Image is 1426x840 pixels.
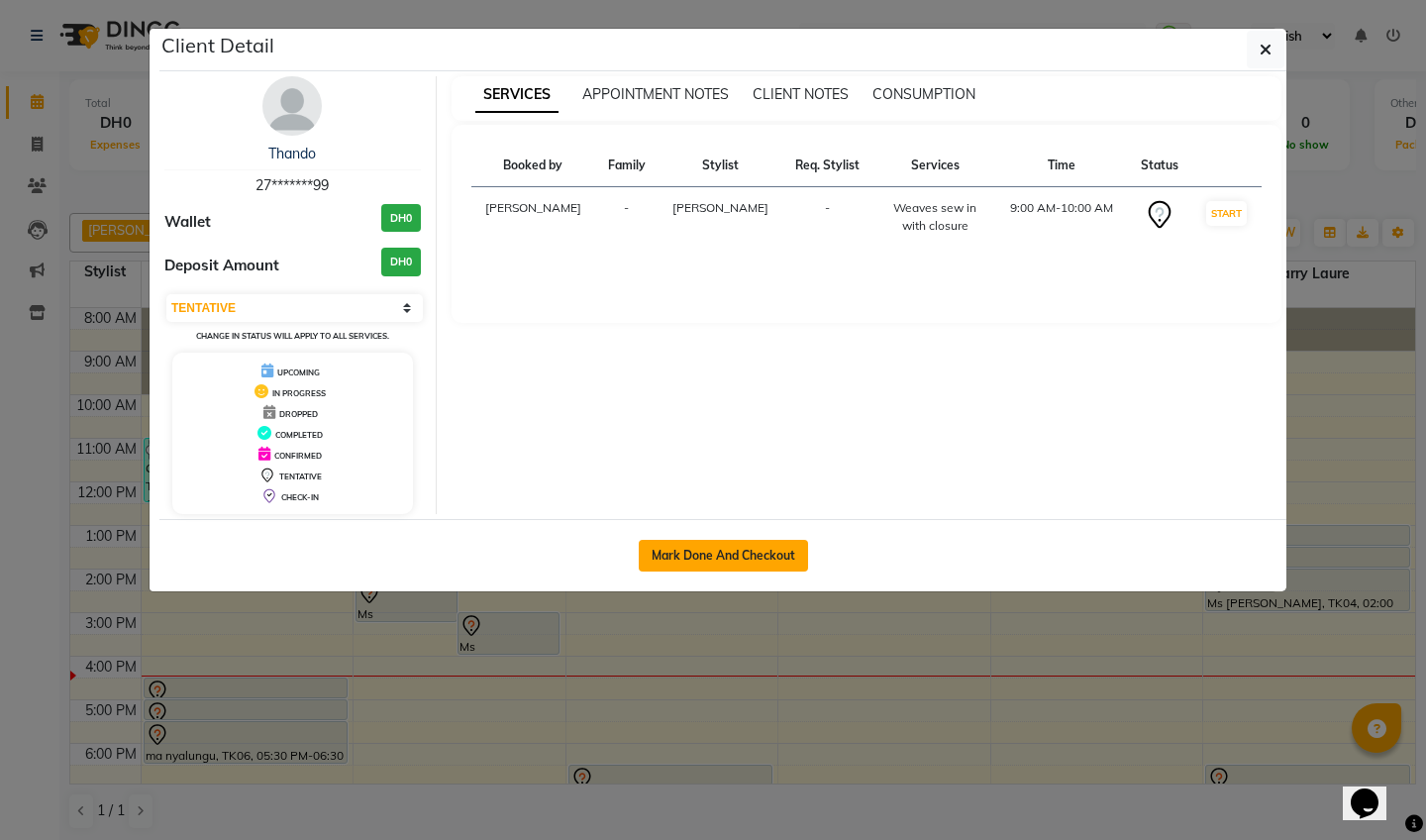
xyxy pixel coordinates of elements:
span: APPOINTMENT NOTES [582,85,729,103]
th: Stylist [659,145,782,187]
a: Thando [268,145,316,162]
span: Deposit Amount [164,255,279,277]
th: Req. Stylist [782,145,873,187]
span: CHECK-IN [281,492,319,502]
th: Booked by [471,145,595,187]
span: CONFIRMED [274,451,322,461]
span: UPCOMING [277,367,320,377]
button: START [1206,201,1247,226]
span: IN PROGRESS [272,388,326,398]
h3: DH0 [381,248,421,276]
span: CONSUMPTION [872,85,975,103]
th: Family [595,145,659,187]
td: - [595,187,659,248]
th: Services [873,145,996,187]
th: Time [996,145,1127,187]
button: Mark Done And Checkout [639,540,808,572]
span: SERVICES [475,77,559,113]
img: avatar [262,76,322,136]
th: Status [1127,145,1190,187]
span: [PERSON_NAME] [672,200,768,215]
h3: DH0 [381,204,421,233]
td: 9:00 AM-10:00 AM [996,187,1127,248]
div: Weaves sew in with closure [885,199,984,235]
small: Change in status will apply to all services. [196,331,389,341]
span: COMPLETED [275,430,323,440]
iframe: chat widget [1343,761,1406,820]
span: CLIENT NOTES [753,85,849,103]
h5: Client Detail [161,31,274,60]
span: TENTATIVE [279,472,322,481]
span: DROPPED [279,409,318,419]
span: Wallet [164,211,211,234]
td: [PERSON_NAME] [471,187,595,248]
td: - [782,187,873,248]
